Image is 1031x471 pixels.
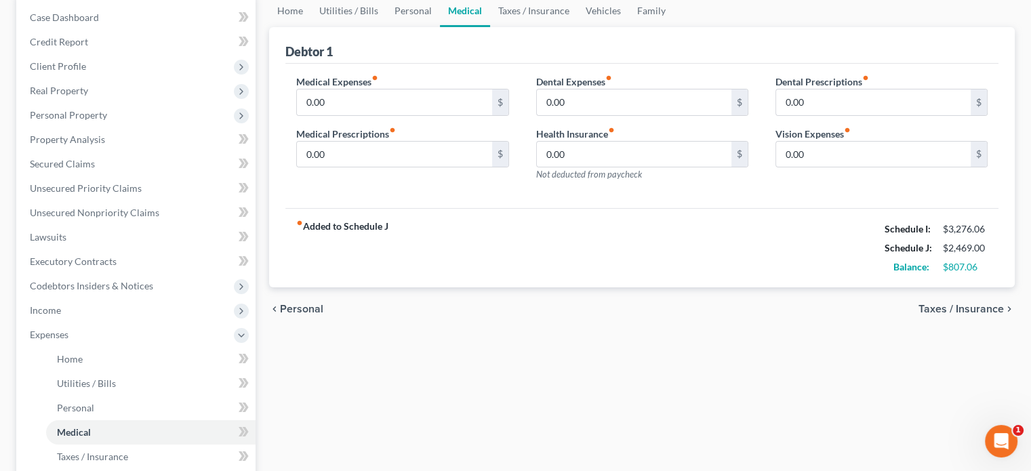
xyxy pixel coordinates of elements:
span: Client Profile [30,60,86,72]
span: Unsecured Priority Claims [30,182,142,194]
div: $ [971,142,987,167]
a: Property Analysis [19,127,256,152]
span: Executory Contracts [30,255,117,267]
span: Secured Claims [30,158,95,169]
span: Case Dashboard [30,12,99,23]
span: Real Property [30,85,88,96]
a: Utilities / Bills [46,371,256,396]
strong: Schedule I: [885,223,931,234]
button: chevron_left Personal [269,304,323,314]
i: chevron_left [269,304,280,314]
div: $ [971,89,987,115]
span: Lawsuits [30,231,66,243]
i: fiber_manual_record [608,127,615,134]
input: -- [776,89,971,115]
a: Lawsuits [19,225,256,249]
a: Medical [46,420,256,445]
div: $2,469.00 [943,241,988,255]
span: Utilities / Bills [57,377,116,389]
div: $807.06 [943,260,988,274]
strong: Added to Schedule J [296,220,388,277]
input: -- [297,142,491,167]
button: Taxes / Insurance chevron_right [918,304,1015,314]
label: Dental Prescriptions [775,75,869,89]
label: Health Insurance [536,127,615,141]
span: Credit Report [30,36,88,47]
span: Unsecured Nonpriority Claims [30,207,159,218]
div: $ [731,142,748,167]
div: $ [492,142,508,167]
a: Secured Claims [19,152,256,176]
iframe: Intercom live chat [985,425,1017,457]
i: fiber_manual_record [862,75,869,81]
a: Home [46,347,256,371]
label: Dental Expenses [536,75,612,89]
input: -- [537,142,731,167]
span: Taxes / Insurance [918,304,1004,314]
i: fiber_manual_record [389,127,396,134]
label: Medical Expenses [296,75,378,89]
span: 1 [1013,425,1024,436]
a: Taxes / Insurance [46,445,256,469]
span: Medical [57,426,91,438]
strong: Balance: [893,261,929,272]
i: chevron_right [1004,304,1015,314]
strong: Schedule J: [885,242,932,253]
span: Codebtors Insiders & Notices [30,280,153,291]
input: -- [297,89,491,115]
a: Personal [46,396,256,420]
div: Debtor 1 [285,43,333,60]
div: $ [731,89,748,115]
a: Credit Report [19,30,256,54]
a: Executory Contracts [19,249,256,274]
span: Expenses [30,329,68,340]
i: fiber_manual_record [371,75,378,81]
div: $3,276.06 [943,222,988,236]
a: Case Dashboard [19,5,256,30]
span: Not deducted from paycheck [536,169,642,180]
input: -- [776,142,971,167]
div: $ [492,89,508,115]
span: Personal [57,402,94,413]
i: fiber_manual_record [296,220,303,226]
span: Taxes / Insurance [57,451,128,462]
label: Medical Prescriptions [296,127,396,141]
span: Personal [280,304,323,314]
a: Unsecured Nonpriority Claims [19,201,256,225]
i: fiber_manual_record [844,127,851,134]
i: fiber_manual_record [605,75,612,81]
span: Home [57,353,83,365]
label: Vision Expenses [775,127,851,141]
a: Unsecured Priority Claims [19,176,256,201]
span: Personal Property [30,109,107,121]
span: Income [30,304,61,316]
span: Property Analysis [30,134,105,145]
input: -- [537,89,731,115]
